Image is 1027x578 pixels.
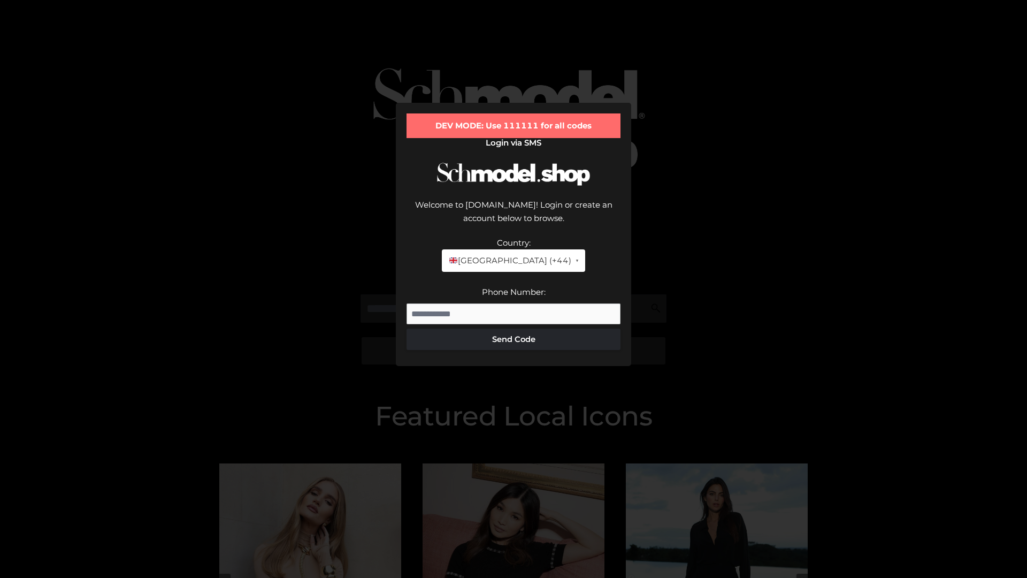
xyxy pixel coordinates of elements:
label: Country: [497,238,531,248]
button: Send Code [407,329,620,350]
label: Phone Number: [482,287,546,297]
span: [GEOGRAPHIC_DATA] (+44) [448,254,571,268]
img: 🇬🇧 [449,256,457,264]
h2: Login via SMS [407,138,620,148]
div: Welcome to [DOMAIN_NAME]! Login or create an account below to browse. [407,198,620,236]
img: Schmodel Logo [433,153,594,195]
div: DEV MODE: Use 111111 for all codes [407,113,620,138]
